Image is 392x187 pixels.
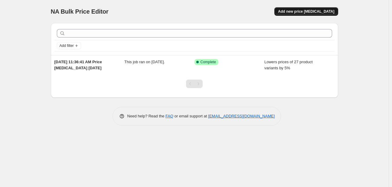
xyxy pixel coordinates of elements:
span: Complete [201,60,216,64]
span: Add new price [MEDICAL_DATA] [278,9,334,14]
span: NA Bulk Price Editor [51,8,109,15]
span: This job ran on [DATE]. [124,60,165,64]
span: or email support at [173,114,208,118]
nav: Pagination [186,80,203,88]
span: [DATE] 11:36:41 AM Price [MEDICAL_DATA] [DATE] [54,60,102,70]
button: Add new price [MEDICAL_DATA] [274,7,338,16]
span: Lowers prices of 27 product variants by 5% [264,60,313,70]
button: Add filter [57,42,81,49]
span: Add filter [60,43,74,48]
a: [EMAIL_ADDRESS][DOMAIN_NAME] [208,114,275,118]
a: FAQ [165,114,173,118]
span: Need help? Read the [127,114,166,118]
